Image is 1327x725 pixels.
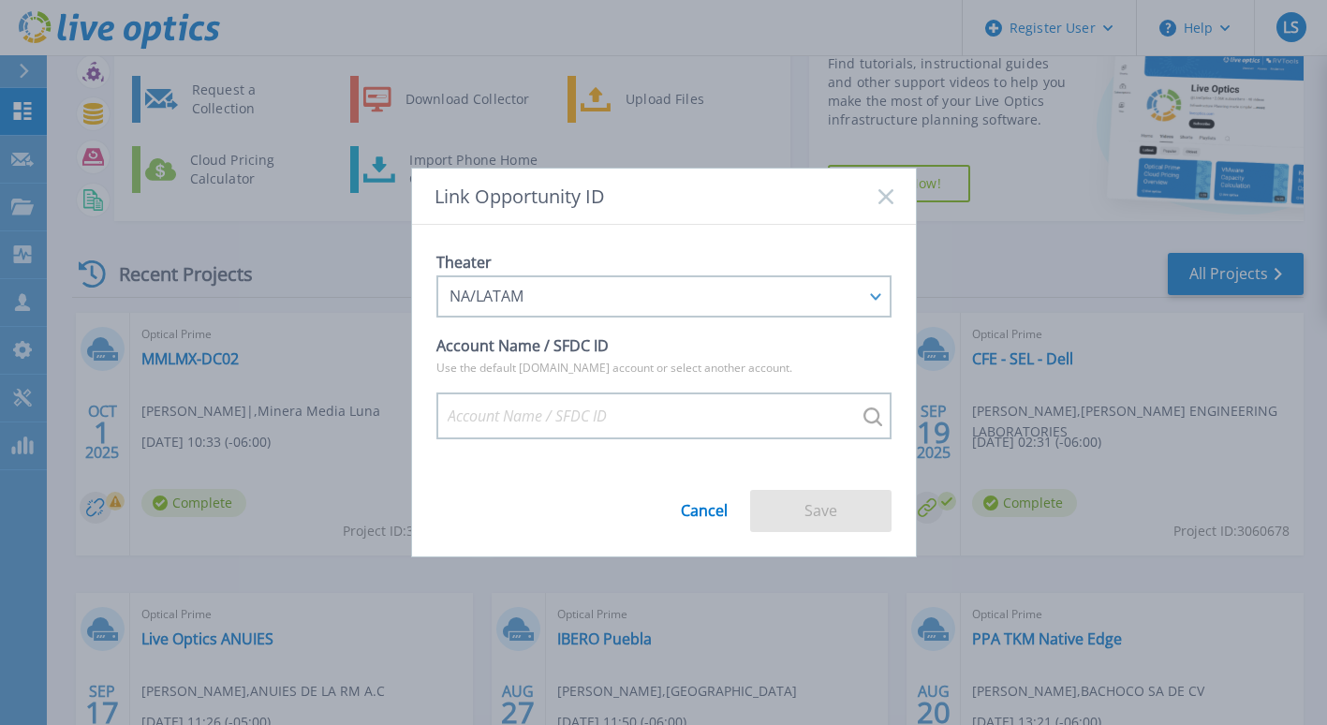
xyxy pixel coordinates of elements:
input: Account Name / SFDC ID [436,392,892,439]
p: Account Name / SFDC ID [436,333,892,359]
p: Use the default [DOMAIN_NAME] account or select another account. [436,359,892,377]
p: Theater [436,249,892,275]
span: Link Opportunity ID [435,185,605,207]
a: Cancel [681,488,728,519]
div: NA/LATAM [450,288,858,304]
button: Save [750,490,892,532]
